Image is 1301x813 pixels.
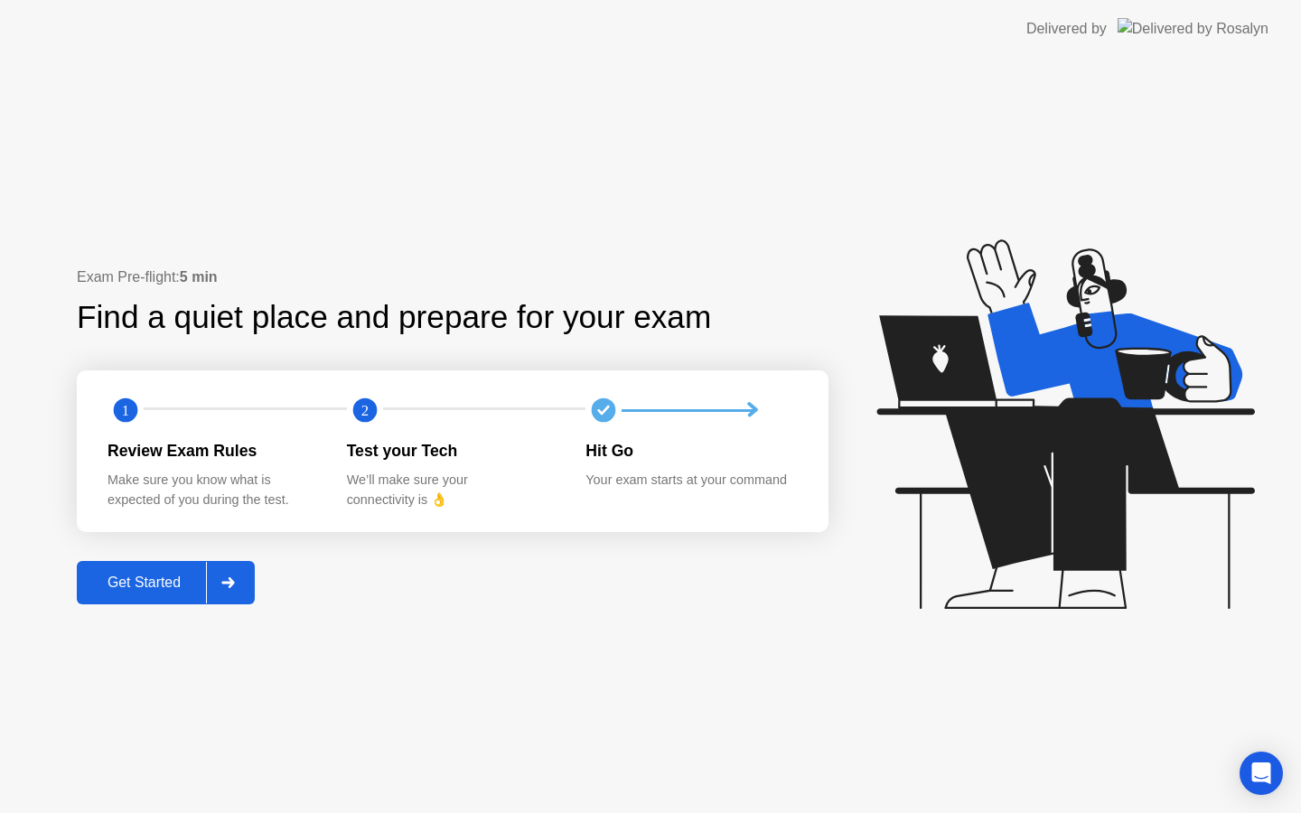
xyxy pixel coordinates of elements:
[180,269,218,285] b: 5 min
[77,266,828,288] div: Exam Pre-flight:
[347,439,557,463] div: Test your Tech
[108,439,318,463] div: Review Exam Rules
[361,402,369,419] text: 2
[347,471,557,509] div: We’ll make sure your connectivity is 👌
[122,402,129,419] text: 1
[1118,18,1268,39] img: Delivered by Rosalyn
[77,294,714,341] div: Find a quiet place and prepare for your exam
[1240,752,1283,795] div: Open Intercom Messenger
[108,471,318,509] div: Make sure you know what is expected of you during the test.
[77,561,255,604] button: Get Started
[585,439,796,463] div: Hit Go
[585,471,796,491] div: Your exam starts at your command
[82,575,206,591] div: Get Started
[1026,18,1107,40] div: Delivered by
